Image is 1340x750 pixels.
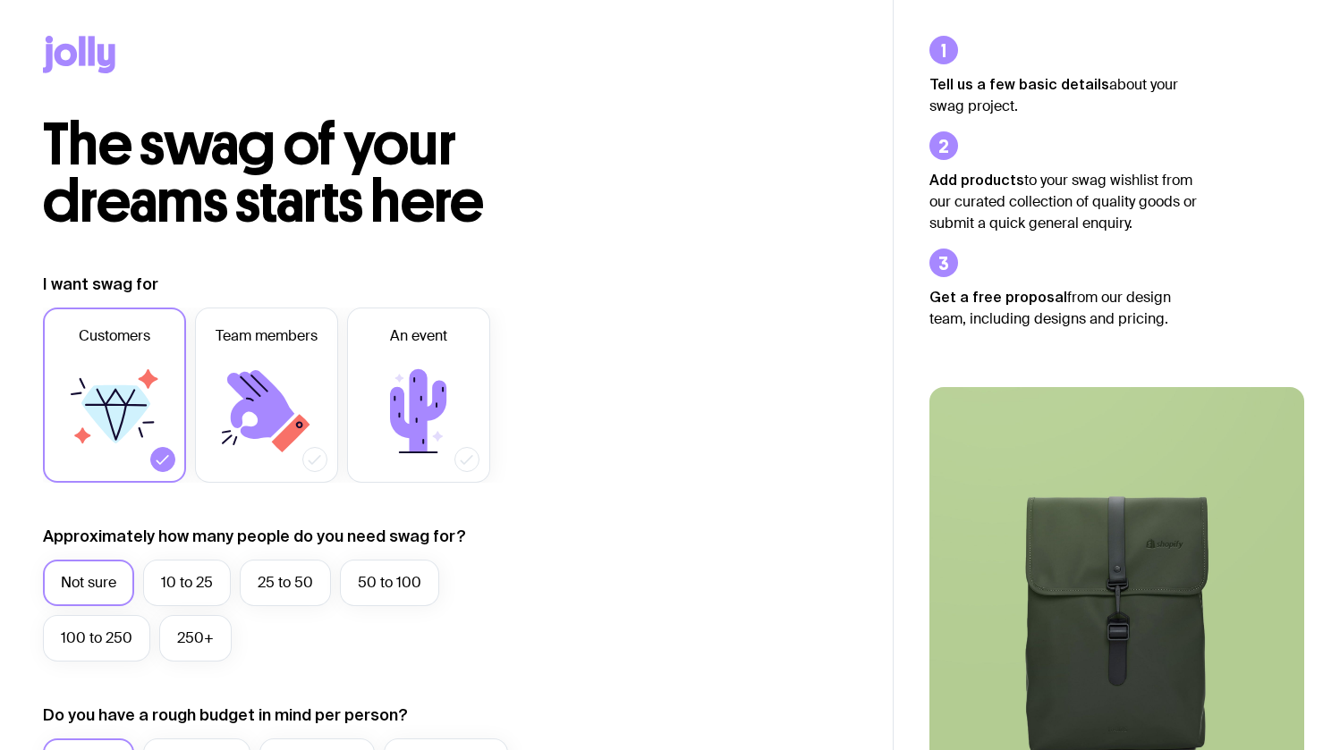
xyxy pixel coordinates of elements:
[929,73,1198,117] p: about your swag project.
[43,615,150,662] label: 100 to 250
[390,325,447,347] span: An event
[143,560,231,606] label: 10 to 25
[43,704,408,726] label: Do you have a rough budget in mind per person?
[43,109,484,237] span: The swag of your dreams starts here
[240,560,331,606] label: 25 to 50
[79,325,150,347] span: Customers
[929,172,1024,188] strong: Add products
[929,76,1109,92] strong: Tell us a few basic details
[929,289,1067,305] strong: Get a free proposal
[43,560,134,606] label: Not sure
[43,526,466,547] label: Approximately how many people do you need swag for?
[43,274,158,295] label: I want swag for
[929,169,1198,234] p: to your swag wishlist from our curated collection of quality goods or submit a quick general enqu...
[159,615,232,662] label: 250+
[216,325,318,347] span: Team members
[929,286,1198,330] p: from our design team, including designs and pricing.
[340,560,439,606] label: 50 to 100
